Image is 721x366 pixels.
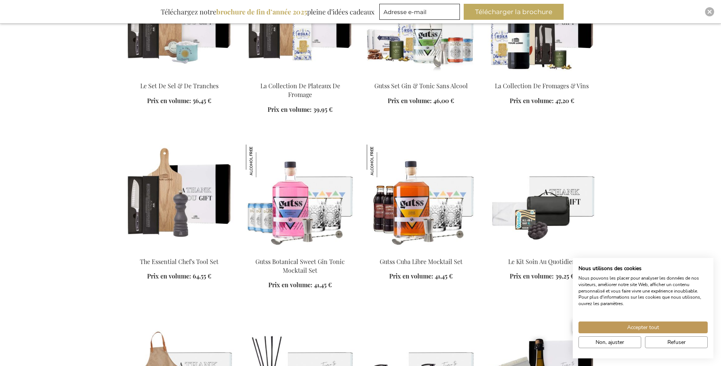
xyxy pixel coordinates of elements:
a: Gutss Cuba Libre Mocktail Set Gutss Cuba Libre Mocktail Set [367,248,475,255]
span: Non, ajuster [596,338,624,346]
span: Refuser [667,338,686,346]
img: Gutss Cuba Libre Mocktail Set [367,145,475,251]
a: Le Set De Sel & De Tranches [140,82,219,90]
span: 41,45 € [435,272,453,280]
a: Prix en volume: 39,95 € [268,105,333,114]
span: Prix en volume: [389,272,433,280]
a: Prix en volume: 47,20 € [510,97,574,105]
span: 39,25 € [555,272,574,280]
span: 41,45 € [314,281,332,289]
a: The Everyday Care Kit [488,248,596,255]
span: Prix en volume: [510,272,554,280]
a: Gutss Cuba Libre Mocktail Set [380,258,463,266]
a: Prix en volume: 46,00 € [388,97,454,105]
span: 46,00 € [433,97,454,105]
span: 47,20 € [555,97,574,105]
a: La Collection De Plateaux De Fromage [260,82,340,99]
h2: Nous utilisons des cookies [578,265,708,272]
a: Prix en volume: 41,45 € [389,272,453,281]
a: Le Kit Soin Au Quotidien [508,258,576,266]
img: Gutss Cuba Libre Mocktail Set [367,145,399,177]
form: marketing offers and promotions [379,4,462,22]
div: Téléchargez notre pleine d’idées cadeaux [157,4,378,20]
a: Gutss Non-Alcoholic Gin & Tonic Set Gutss Set Gin & Tonic Sans Alcool [367,72,475,80]
a: Prix en volume: 64,55 € [147,272,211,281]
button: Refuser tous les cookies [645,336,708,348]
a: The Salt & Slice Set Exclusive Business Gift [125,72,234,80]
span: 56,45 € [193,97,211,105]
button: Accepter tous les cookies [578,321,708,333]
img: Close [707,10,712,14]
img: Gutss Botanical Sweet Gin Tonic Mocktail Set [246,145,355,251]
a: La Collection De Fromages & Vins [488,72,596,80]
span: Accepter tout [627,323,659,331]
span: Prix en volume: [268,281,312,289]
span: Prix en volume: [510,97,554,105]
button: Ajustez les préférences de cookie [578,336,641,348]
img: The Essential Chef's Tool Set [125,145,234,251]
a: La Collection De Fromages & Vins [495,82,589,90]
a: The Essential Chef's Tool Set [125,248,234,255]
a: Prix en volume: 41,45 € [268,281,332,290]
span: 39,95 € [313,105,333,113]
button: Télécharger la brochure [464,4,564,20]
a: The Essential Chef's Tool Set [140,258,219,266]
a: Prix en volume: 56,45 € [147,97,211,105]
b: brochure de fin d’année 2025 [216,7,307,16]
input: Adresse e-mail [379,4,460,20]
a: Gutss Botanical Sweet Gin Tonic Mocktail Set Gutss Botanical Sweet Gin Tonic Mocktail Set [246,248,355,255]
span: Prix en volume: [147,97,191,105]
a: Prix en volume: 39,25 € [510,272,574,281]
span: Prix en volume: [388,97,432,105]
a: Gutss Set Gin & Tonic Sans Alcool [374,82,468,90]
span: 64,55 € [193,272,211,280]
span: Prix en volume: [147,272,191,280]
div: Close [705,7,714,16]
a: Gutss Botanical Sweet Gin Tonic Mocktail Set [255,258,345,274]
p: Nous pouvons les placer pour analyser les données de nos visiteurs, améliorer notre site Web, aff... [578,275,708,307]
a: The Cheese Board Collection [246,72,355,80]
img: Gutss Botanical Sweet Gin Tonic Mocktail Set [246,145,279,177]
span: Prix en volume: [268,105,312,113]
img: The Everyday Care Kit [488,145,596,251]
